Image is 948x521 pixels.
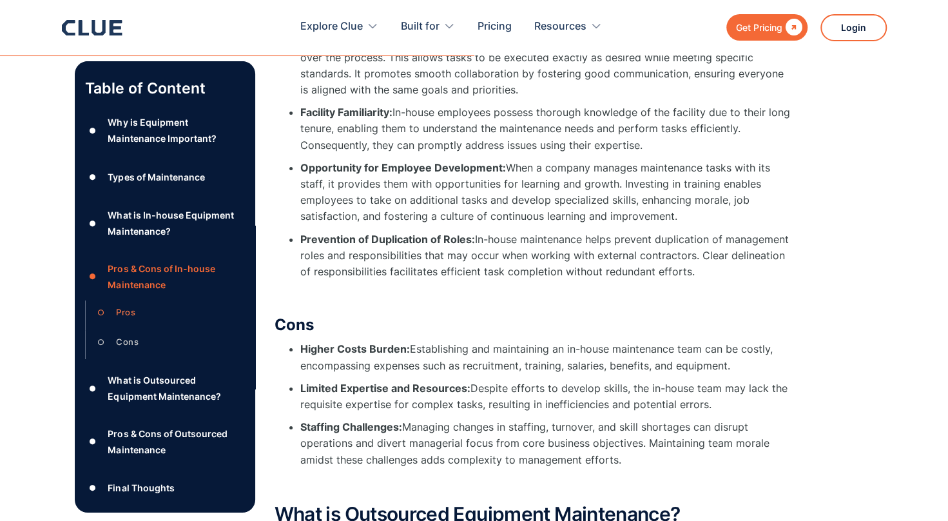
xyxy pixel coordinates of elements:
[275,315,790,335] h3: Cons
[93,303,245,322] a: ○Pros
[108,480,174,496] div: Final Thoughts
[300,104,790,153] li: In-house employees possess thorough knowledge of the facility due to their long tenure, enabling ...
[85,207,245,239] a: ●What is In-house Equipment Maintenance?
[85,478,245,498] a: ●Final Thoughts
[401,6,455,47] div: Built for
[108,207,244,239] div: What is In-house Equipment Maintenance?
[85,168,245,187] a: ●Types of Maintenance
[300,161,506,174] strong: Opportunity for Employee Development:
[116,304,135,320] div: Pros
[275,475,790,491] p: ‍
[782,19,802,35] div: 
[736,19,782,35] div: Get Pricing
[300,6,363,47] div: Explore Clue
[820,14,887,41] a: Login
[116,334,139,350] div: Cons
[85,426,245,458] a: ●Pros & Cons of Outsourced Maintenance
[85,478,101,498] div: ●
[300,231,790,280] li: In-house maintenance helps prevent duplication of management roles and responsibilities that may ...
[93,333,109,352] div: ○
[300,342,410,355] strong: Higher Costs Burden:
[726,14,808,41] a: Get Pricing
[85,432,101,451] div: ●
[300,382,470,395] strong: Limited Expertise and Resources:
[300,380,790,413] li: Despite efforts to develop skills, the in-house team may lack the requisite expertise for complex...
[300,160,790,225] li: When a company manages maintenance tasks with its staff, it provides them with opportunities for ...
[85,78,245,99] p: Table of Content
[275,286,790,302] p: ‍
[85,114,245,146] a: ●Why is Equipment Maintenance Important?
[401,6,440,47] div: Built for
[93,303,109,322] div: ○
[534,6,586,47] div: Resources
[93,333,245,352] a: ○Cons
[85,121,101,141] div: ●
[108,372,244,404] div: What is Outsourced Equipment Maintenance?
[300,33,790,98] li: Handling maintenance tasks in-house gives business owners complete control over the process. This...
[85,168,101,187] div: ●
[300,106,392,119] strong: Facility Familiarity:
[534,6,602,47] div: Resources
[85,372,245,404] a: ●What is Outsourced Equipment Maintenance?
[85,379,101,398] div: ●
[300,233,475,246] strong: Prevention of Duplication of Roles:
[85,267,101,286] div: ●
[478,6,512,47] a: Pricing
[108,169,204,185] div: Types of Maintenance
[300,341,790,373] li: Establishing and maintaining an in-house maintenance team can be costly, encompassing expenses su...
[300,420,402,433] strong: Staffing Challenges:
[108,426,244,458] div: Pros & Cons of Outsourced Maintenance
[300,419,790,468] li: Managing changes in staffing, turnover, and skill shortages can disrupt operations and divert man...
[108,260,244,293] div: Pros & Cons of In-house Maintenance
[108,114,244,146] div: Why is Equipment Maintenance Important?
[85,260,245,293] a: ●Pros & Cons of In-house Maintenance
[85,214,101,233] div: ●
[300,6,378,47] div: Explore Clue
